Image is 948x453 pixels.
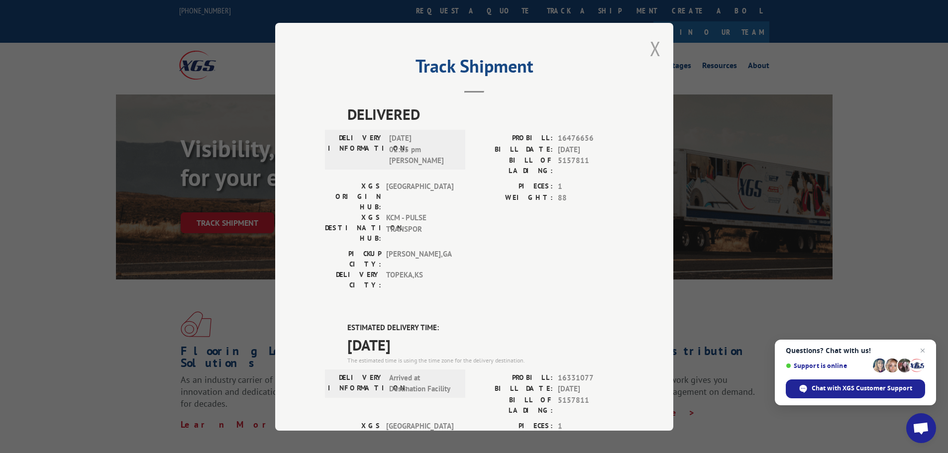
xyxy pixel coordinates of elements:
label: BILL DATE: [474,383,553,395]
label: PROBILL: [474,372,553,383]
label: DELIVERY INFORMATION: [328,372,384,394]
label: DELIVERY CITY: [325,270,381,290]
span: [DATE] [558,144,624,155]
h2: Track Shipment [325,59,624,78]
span: [PERSON_NAME] , GA [386,249,453,270]
span: Support is online [786,362,869,369]
button: Close modal [650,35,661,62]
div: The estimated time is using the time zone for the delivery destination. [347,356,624,364]
label: XGS ORIGIN HUB: [325,181,381,212]
label: PICKUP CITY: [325,249,381,270]
div: Open chat [906,413,936,443]
span: [DATE] 02:15 pm [PERSON_NAME] [389,133,456,167]
label: PIECES: [474,420,553,432]
span: [DATE] [558,383,624,395]
span: 5157811 [558,155,624,176]
span: 16331077 [558,372,624,383]
span: [GEOGRAPHIC_DATA] [386,181,453,212]
label: XGS ORIGIN HUB: [325,420,381,452]
label: BILL OF LADING: [474,155,553,176]
span: 16476656 [558,133,624,144]
span: 5157811 [558,394,624,415]
label: DELIVERY INFORMATION: [328,133,384,167]
label: BILL OF LADING: [474,394,553,415]
label: XGS DESTINATION HUB: [325,212,381,244]
span: [DATE] [347,333,624,356]
span: KCM - PULSE TRANSPOR [386,212,453,244]
span: TOPEKA , KS [386,270,453,290]
span: Arrived at Destination Facility [389,372,456,394]
span: 1 [558,181,624,192]
span: DELIVERED [347,103,624,125]
span: 88 [558,192,624,203]
label: WEIGHT: [474,192,553,203]
label: BILL DATE: [474,144,553,155]
span: Questions? Chat with us! [786,347,925,355]
label: ESTIMATED DELIVERY TIME: [347,322,624,334]
label: PIECES: [474,181,553,192]
span: Chat with XGS Customer Support [812,384,912,393]
span: 1 [558,420,624,432]
label: PROBILL: [474,133,553,144]
span: [GEOGRAPHIC_DATA] [386,420,453,452]
div: Chat with XGS Customer Support [786,379,925,398]
span: Close chat [917,345,929,357]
